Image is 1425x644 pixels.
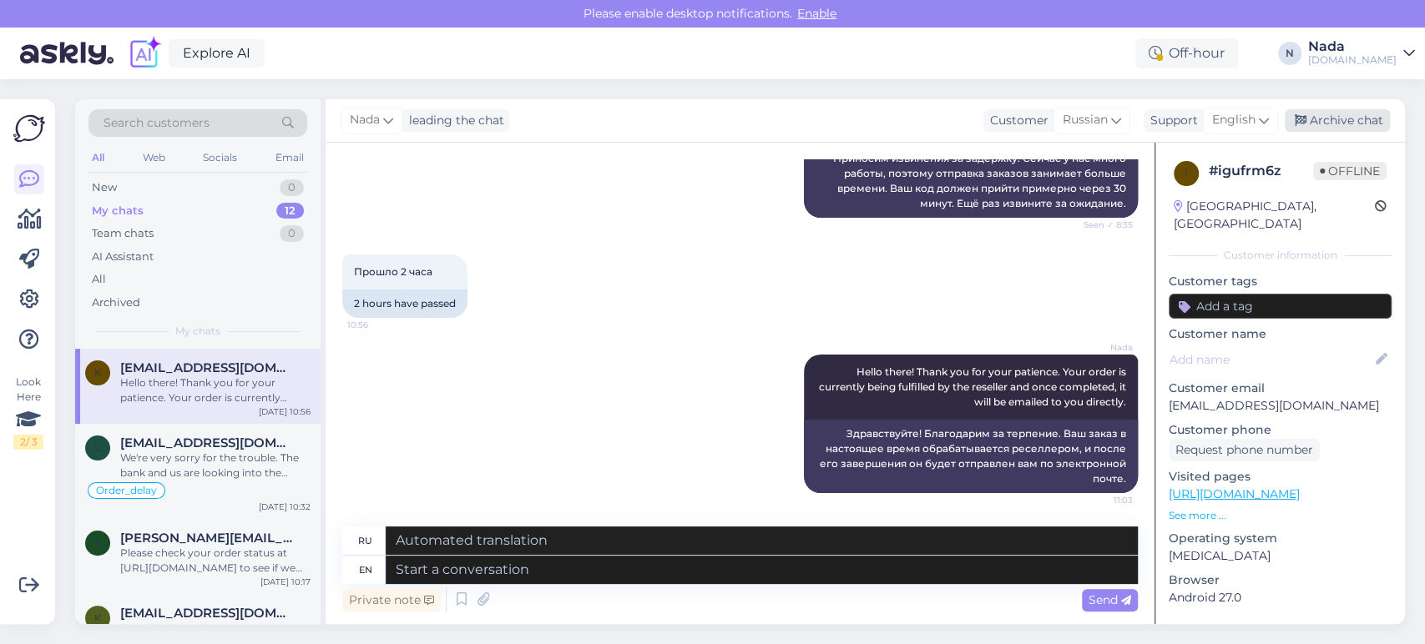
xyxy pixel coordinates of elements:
a: Explore AI [169,39,265,68]
div: Здравствуйте! Благодарим за терпение. Ваш заказ в настоящее время обрабатывается реселлером, и по... [804,420,1138,493]
div: Please check your order status at [URL][DOMAIN_NAME] to see if we got your payment. If we have it... [120,546,311,576]
div: New [92,179,117,196]
p: Customer tags [1169,273,1392,290]
span: Order_delay [96,486,157,496]
span: Uleesment@gmail.com [120,435,294,450]
span: korbisenni1955@gmail.com [120,606,294,621]
p: See more ... [1169,508,1392,523]
span: English [1212,111,1256,129]
div: Web [139,147,169,169]
p: Customer name [1169,325,1392,343]
div: Look Here [13,375,43,450]
div: 2 hours have passed [342,289,467,318]
div: Nada [1308,40,1397,53]
div: ru [358,526,372,555]
div: 0 [280,179,304,196]
div: Archived [92,294,140,311]
p: [MEDICAL_DATA] [1169,547,1392,565]
span: S [95,536,101,549]
span: Silvia.vihula99@gmail.com [120,531,294,546]
div: [GEOGRAPHIC_DATA], [GEOGRAPHIC_DATA] [1174,198,1375,233]
div: All [92,271,106,288]
span: Search customers [104,114,210,132]
span: Прошло 2 часа [354,265,432,278]
span: i [1185,167,1188,179]
span: Offline [1313,162,1387,180]
div: AI Assistant [92,249,154,265]
p: Customer email [1169,380,1392,397]
div: leading the chat [402,112,504,129]
div: Socials [200,147,240,169]
div: Sorry for the wait. [120,621,311,636]
span: 10:56 [347,319,410,331]
div: Приносим извинения за задержку. Сейчас у нас много работы, поэтому отправка заказов занимает боль... [804,144,1138,218]
span: 11:03 [1070,494,1133,506]
div: Archive chat [1285,109,1390,132]
img: explore-ai [127,36,162,71]
span: Send [1089,592,1131,607]
div: Extra [1169,623,1392,638]
span: Seen ✓ 8:35 [1070,219,1133,231]
div: [DATE] 10:17 [260,576,311,588]
div: Customer [983,112,1049,129]
div: Support [1144,112,1198,129]
span: U [93,441,102,454]
div: Email [272,147,307,169]
div: Request phone number [1169,439,1320,461]
input: Add name [1170,350,1372,369]
div: [DATE] 10:56 [259,405,311,418]
span: Nada [1070,341,1133,354]
span: K [94,366,102,379]
a: Nada[DOMAIN_NAME] [1308,40,1415,67]
div: Off-hour [1135,38,1238,68]
div: en [359,556,372,584]
div: My chats [92,203,144,219]
div: # igufrm6z [1209,161,1313,181]
span: Katja2303@inbox.lv [120,360,294,375]
div: 2 / 3 [13,435,43,450]
div: Private note [342,589,441,611]
div: We're very sorry for the trouble. The bank and us are looking into the purchase. We hope to sort ... [120,450,311,480]
span: Nada [350,111,380,129]
div: N [1278,42,1301,65]
span: My chats [175,324,220,339]
p: [EMAIL_ADDRESS][DOMAIN_NAME] [1169,397,1392,415]
p: Operating system [1169,530,1392,547]
img: Askly Logo [13,113,45,144]
div: Hello there! Thank you for your patience. Your order is currently being fulfilled by the reseller... [120,375,311,405]
span: Russian [1063,111,1108,129]
div: Team chats [92,225,154,242]
div: [DATE] 10:32 [259,501,311,513]
p: Browser [1169,571,1392,589]
a: [URL][DOMAIN_NAME] [1169,486,1300,501]
span: Enable [792,6,841,21]
div: Customer information [1169,248,1392,263]
span: k [94,611,102,624]
div: 0 [280,225,304,242]
p: Visited pages [1169,468,1392,486]
div: All [88,147,108,169]
p: Customer phone [1169,421,1392,439]
div: 12 [276,203,304,219]
div: [DOMAIN_NAME] [1308,53,1397,67]
input: Add a tag [1169,294,1392,319]
p: Android 27.0 [1169,589,1392,606]
span: Hello there! Thank you for your patience. Your order is currently being fulfilled by the reseller... [819,365,1129,408]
